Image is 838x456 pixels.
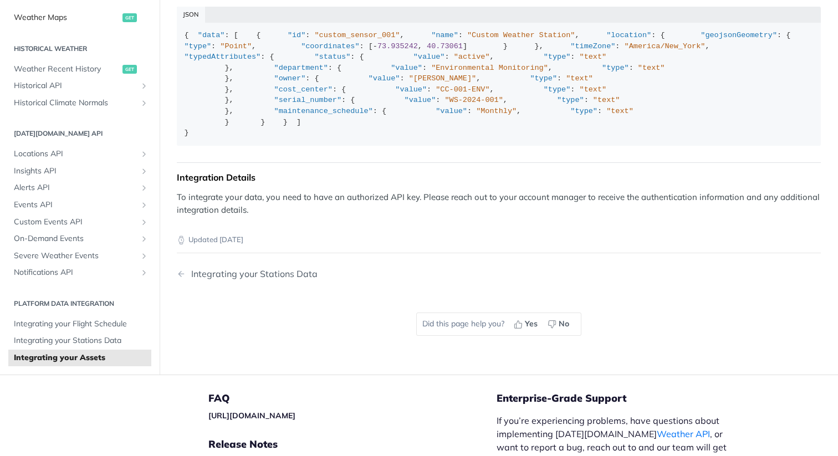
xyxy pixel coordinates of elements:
a: Insights APIShow subpages for Insights API [8,163,151,180]
span: "active" [454,53,490,61]
a: Events APIShow subpages for Events API [8,197,151,213]
span: Custom Events API [14,217,137,228]
a: Alerts APIShow subpages for Alerts API [8,180,151,196]
span: "Monthly" [476,107,517,115]
a: Historical Climate NormalsShow subpages for Historical Climate Normals [8,95,151,111]
span: "type" [530,74,557,83]
a: Weather Recent Historyget [8,60,151,77]
span: "value" [413,53,445,61]
span: "Point" [220,42,252,50]
span: "serial_number" [274,96,342,104]
a: [URL][DOMAIN_NAME] [208,411,295,421]
a: Integrating your Flight Schedule [8,316,151,332]
span: "typedAttributes" [185,53,261,61]
span: Weather Recent History [14,63,120,74]
a: On-Demand EventsShow subpages for On-Demand Events [8,230,151,247]
span: "coordinates" [301,42,359,50]
span: "timeZone" [570,42,615,50]
span: "America/New_York" [625,42,706,50]
span: "data" [198,31,225,39]
a: Integrating your Assets [8,350,151,366]
span: Locations API [14,148,137,160]
h5: Release Notes [208,438,497,451]
h5: FAQ [208,392,497,405]
span: "status" [314,53,350,61]
span: "type" [544,53,571,61]
button: Show subpages for Insights API [140,167,149,176]
span: "text" [638,64,665,72]
p: To integrate your data, you need to have an authorized API key. Please reach out to your account ... [177,191,821,216]
h2: Historical Weather [8,44,151,54]
span: "name" [431,31,458,39]
span: On-Demand Events [14,233,137,244]
span: get [122,13,137,22]
span: "owner" [274,74,306,83]
span: Severe Weather Events [14,250,137,262]
span: "id" [288,31,305,39]
span: Integrating your Stations Data [14,335,149,346]
p: Updated [DATE] [177,234,821,245]
span: "custom_sensor_001" [315,31,400,39]
span: "value" [436,107,467,115]
button: Show subpages for Alerts API [140,183,149,192]
span: Alerts API [14,182,137,193]
h2: Platform DATA integration [8,299,151,309]
span: Insights API [14,166,137,177]
button: No [544,316,575,332]
div: { : [ { : , : , : { : { : , : [ , ] } }, : , : { : { : , : }, : { : , : }, : { : , : }, : { : , :... [185,30,814,139]
a: Historical APIShow subpages for Historical API [8,78,151,94]
span: Integrating your Assets [14,352,149,363]
nav: Pagination Controls [177,258,821,290]
span: "WS-2024-001" [444,96,503,104]
span: Notifications API [14,267,137,278]
span: Weather Maps [14,12,120,23]
h5: Enterprise-Grade Support [497,392,756,405]
div: Integration Details [177,172,821,183]
a: Weather API [657,428,710,439]
div: Integrating your Stations Data [186,269,318,279]
button: Show subpages for Severe Weather Events [140,252,149,260]
a: Previous Page: Integrating your Stations Data [177,269,453,279]
span: "geojsonGeometry" [701,31,777,39]
span: Historical API [14,80,137,91]
span: "location" [606,31,651,39]
span: "maintenance_schedule" [274,107,373,115]
span: "[PERSON_NAME]" [409,74,477,83]
a: Custom Events APIShow subpages for Custom Events API [8,214,151,230]
a: Notifications APIShow subpages for Notifications API [8,264,151,281]
span: Yes [525,318,538,330]
span: "text" [593,96,620,104]
span: Events API [14,199,137,211]
span: "value" [369,74,400,83]
span: "type" [570,107,597,115]
span: "department" [274,64,328,72]
a: Integrating your Stations Data [8,332,151,349]
button: Show subpages for Historical Climate Normals [140,99,149,107]
span: "type" [602,64,629,72]
span: "value" [395,85,427,94]
span: "type" [544,85,571,94]
span: "type" [185,42,212,50]
button: Show subpages for On-Demand Events [140,234,149,243]
span: No [559,318,569,330]
span: "text" [580,85,607,94]
a: Severe Weather EventsShow subpages for Severe Weather Events [8,248,151,264]
button: Show subpages for Historical API [140,81,149,90]
span: Integrating your Flight Schedule [14,319,149,330]
span: "value" [391,64,422,72]
span: get [122,64,137,73]
span: Historical Climate Normals [14,98,137,109]
a: Weather Mapsget [8,9,151,26]
span: "text" [606,107,633,115]
span: "cost_center" [274,85,333,94]
span: "Environmental Monitoring" [431,64,548,72]
button: Show subpages for Custom Events API [140,218,149,227]
button: Show subpages for Locations API [140,150,149,158]
span: "Custom Weather Station" [467,31,575,39]
span: "value" [405,96,436,104]
span: "text" [580,53,607,61]
h2: [DATE][DOMAIN_NAME] API [8,129,151,139]
span: 40.73061 [427,42,463,50]
span: "type" [557,96,584,104]
button: Show subpages for Notifications API [140,268,149,277]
